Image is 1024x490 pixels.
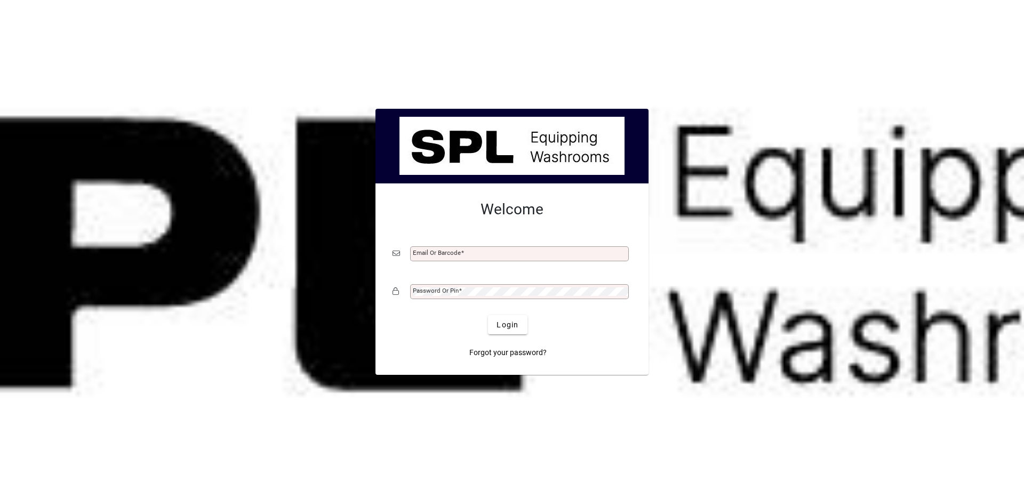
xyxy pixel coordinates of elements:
[393,200,631,219] h2: Welcome
[465,343,551,362] a: Forgot your password?
[497,319,518,331] span: Login
[488,315,527,334] button: Login
[413,249,461,256] mat-label: Email or Barcode
[469,347,547,358] span: Forgot your password?
[413,287,459,294] mat-label: Password or Pin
